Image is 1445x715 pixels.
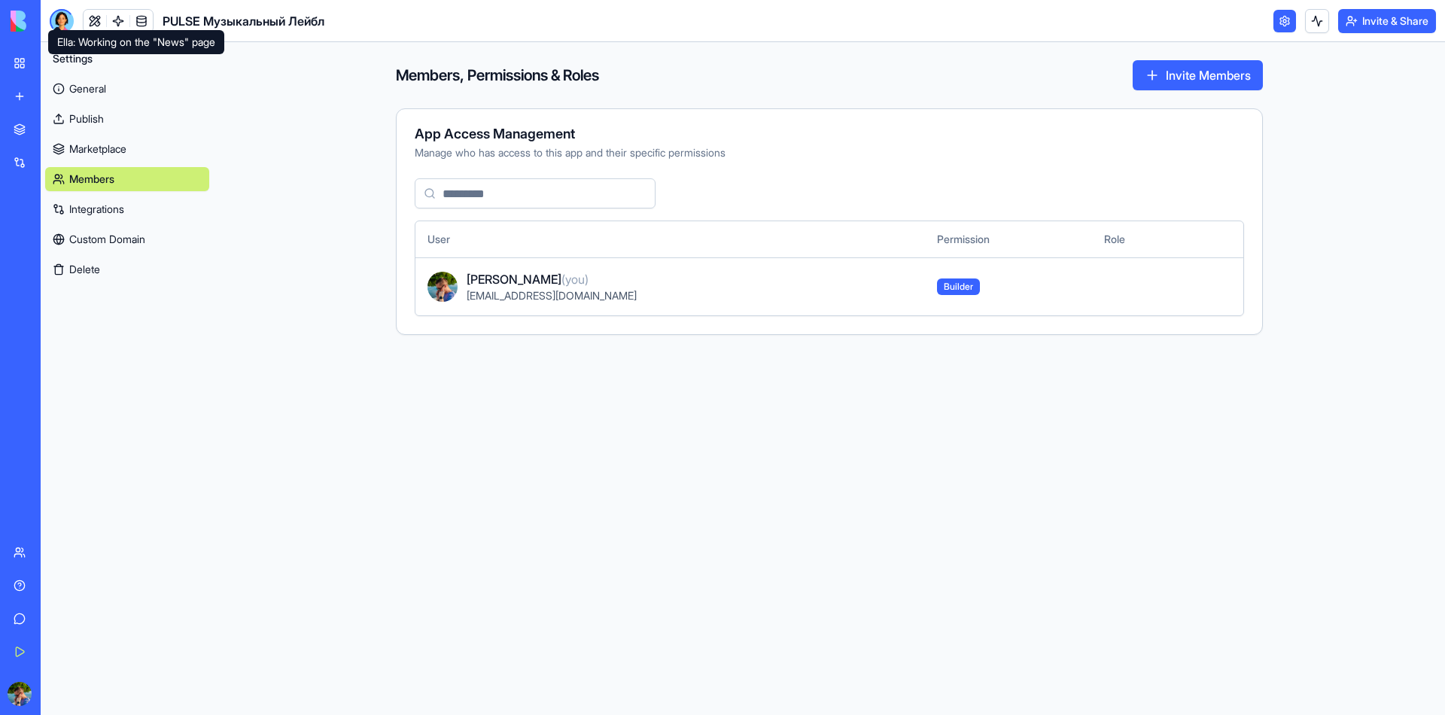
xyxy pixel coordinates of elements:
h4: Members, Permissions & Roles [396,65,599,86]
th: Permission [925,221,1093,257]
a: Integrations [45,197,209,221]
a: General [45,77,209,101]
span: Settings [53,51,93,66]
div: Manage who has access to this app and their specific permissions [415,145,1244,160]
a: Custom Domain [45,227,209,251]
button: Settings [45,47,209,71]
span: [EMAIL_ADDRESS][DOMAIN_NAME] [467,289,637,302]
th: User [415,221,925,257]
span: PULSE Музыкальный Лейбл [163,12,324,30]
img: ACg8ocJ0ucy52DokSfic6W25no1xODZg9yTSDHBMLcirAik8PbV1O_E=s96-c [427,272,458,302]
span: (you) [561,272,589,287]
span: Builder [937,278,980,295]
img: ACg8ocJ0ucy52DokSfic6W25no1xODZg9yTSDHBMLcirAik8PbV1O_E=s96-c [8,682,32,706]
button: Invite & Share [1338,9,1436,33]
a: Members [45,167,209,191]
th: Role [1092,221,1191,257]
a: Publish [45,107,209,131]
button: Invite Members [1133,60,1263,90]
a: Marketplace [45,137,209,161]
div: App Access Management [415,127,1244,141]
button: Delete [45,257,209,281]
img: логотип [11,11,104,32]
span: [PERSON_NAME] [467,270,589,288]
